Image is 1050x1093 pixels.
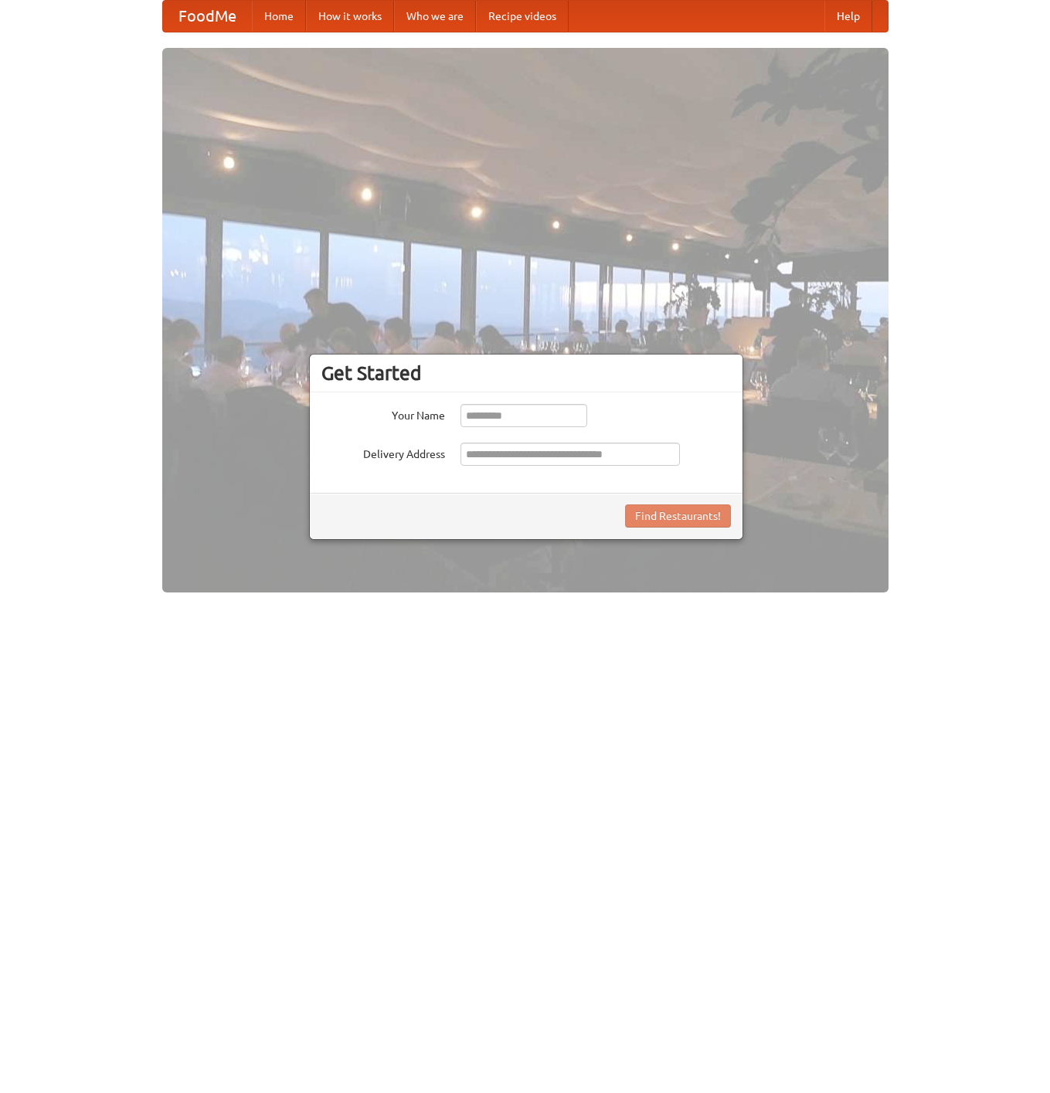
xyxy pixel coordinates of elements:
[824,1,872,32] a: Help
[476,1,569,32] a: Recipe videos
[394,1,476,32] a: Who we are
[306,1,394,32] a: How it works
[321,443,445,462] label: Delivery Address
[321,362,731,385] h3: Get Started
[625,504,731,528] button: Find Restaurants!
[163,1,252,32] a: FoodMe
[321,404,445,423] label: Your Name
[252,1,306,32] a: Home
